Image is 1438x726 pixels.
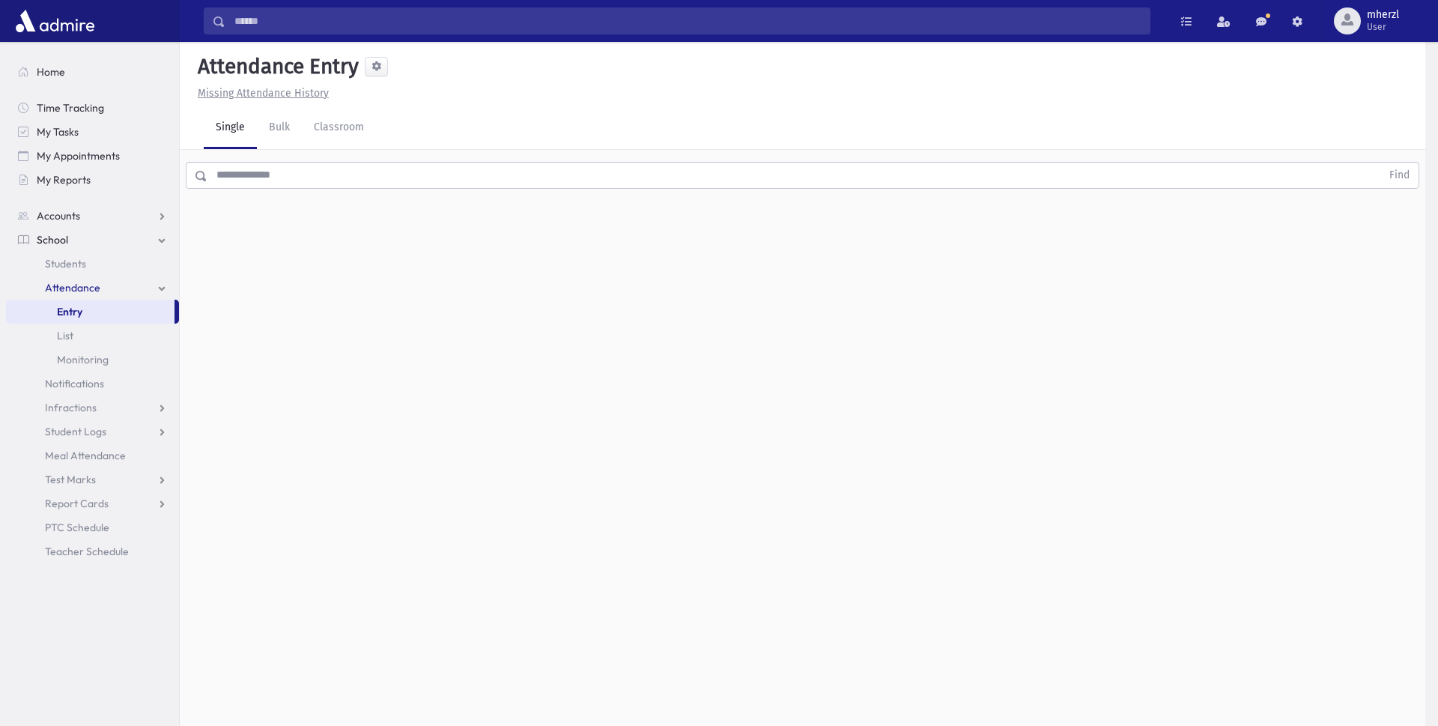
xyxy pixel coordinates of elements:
a: Report Cards [6,491,179,515]
span: Entry [57,305,82,318]
a: Entry [6,300,175,324]
a: My Tasks [6,120,179,144]
a: Accounts [6,204,179,228]
input: Search [225,7,1150,34]
span: Teacher Schedule [45,545,129,558]
span: Test Marks [45,473,96,486]
h5: Attendance Entry [192,54,359,79]
span: Student Logs [45,425,106,438]
a: Classroom [302,107,376,149]
span: Accounts [37,209,80,223]
span: Monitoring [57,353,109,366]
span: Attendance [45,281,100,294]
a: Home [6,60,179,84]
a: Infractions [6,396,179,420]
span: My Reports [37,173,91,187]
a: Notifications [6,372,179,396]
span: mherzl [1367,9,1399,21]
span: Students [45,257,86,270]
button: Find [1380,163,1419,188]
a: List [6,324,179,348]
span: PTC Schedule [45,521,109,534]
a: Attendance [6,276,179,300]
span: My Appointments [37,149,120,163]
a: Missing Attendance History [192,87,329,100]
u: Missing Attendance History [198,87,329,100]
a: Single [204,107,257,149]
span: Home [37,65,65,79]
a: My Reports [6,168,179,192]
a: Meal Attendance [6,444,179,468]
a: PTC Schedule [6,515,179,539]
a: School [6,228,179,252]
span: Report Cards [45,497,109,510]
img: AdmirePro [12,6,98,36]
a: Students [6,252,179,276]
a: Test Marks [6,468,179,491]
a: Time Tracking [6,96,179,120]
a: Bulk [257,107,302,149]
span: Time Tracking [37,101,104,115]
a: Student Logs [6,420,179,444]
span: Infractions [45,401,97,414]
span: My Tasks [37,125,79,139]
span: User [1367,21,1399,33]
a: My Appointments [6,144,179,168]
span: Meal Attendance [45,449,126,462]
span: Notifications [45,377,104,390]
span: List [57,329,73,342]
span: School [37,233,68,246]
a: Teacher Schedule [6,539,179,563]
a: Monitoring [6,348,179,372]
